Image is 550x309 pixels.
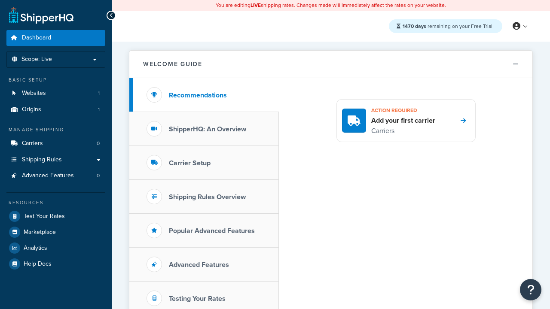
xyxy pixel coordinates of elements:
[21,56,52,63] span: Scope: Live
[6,240,105,256] a: Analytics
[6,199,105,206] div: Resources
[22,90,46,97] span: Websites
[371,116,435,125] h4: Add your first carrier
[6,85,105,101] a: Websites1
[6,168,105,184] li: Advanced Features
[6,136,105,151] li: Carriers
[169,125,246,133] h3: ShipperHQ: An Overview
[24,261,52,268] span: Help Docs
[6,209,105,224] a: Test Your Rates
[403,22,492,30] span: remaining on your Free Trial
[22,34,51,42] span: Dashboard
[143,61,202,67] h2: Welcome Guide
[6,136,105,151] a: Carriers0
[6,102,105,118] li: Origins
[169,295,226,303] h3: Testing Your Rates
[6,102,105,118] a: Origins1
[520,279,541,300] button: Open Resource Center
[169,227,255,235] h3: Popular Advanced Features
[24,229,56,236] span: Marketplace
[6,224,105,240] a: Marketplace
[6,76,105,84] div: Basic Setup
[371,105,435,116] h3: Action required
[6,256,105,272] a: Help Docs
[98,106,100,113] span: 1
[98,90,100,97] span: 1
[6,126,105,133] div: Manage Shipping
[22,172,74,179] span: Advanced Features
[6,30,105,46] a: Dashboard
[251,1,261,9] b: LIVE
[97,140,100,147] span: 0
[22,106,41,113] span: Origins
[169,91,227,99] h3: Recommendations
[371,125,435,136] p: Carriers
[24,213,65,220] span: Test Your Rates
[22,156,62,164] span: Shipping Rules
[169,159,211,167] h3: Carrier Setup
[169,193,246,201] h3: Shipping Rules Overview
[97,172,100,179] span: 0
[24,245,47,252] span: Analytics
[6,152,105,168] a: Shipping Rules
[6,168,105,184] a: Advanced Features0
[22,140,43,147] span: Carriers
[169,261,229,269] h3: Advanced Features
[403,22,426,30] strong: 1470 days
[129,51,532,78] button: Welcome Guide
[6,85,105,101] li: Websites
